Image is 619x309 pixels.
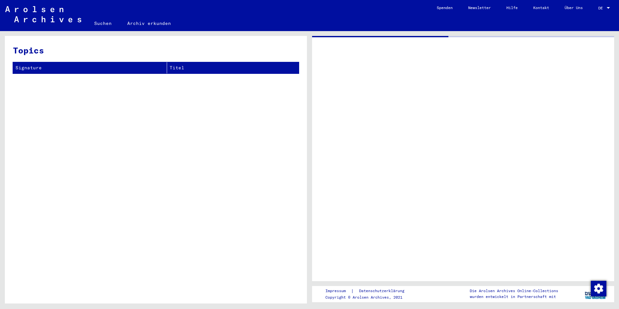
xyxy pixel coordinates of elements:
[470,294,558,300] p: wurden entwickelt in Partnerschaft mit
[591,280,606,296] div: Zustimmung ändern
[591,281,606,296] img: Zustimmung ändern
[354,288,412,294] a: Datenschutzerklärung
[583,286,608,302] img: yv_logo.png
[167,62,299,74] th: Titel
[325,288,351,294] a: Impressum
[598,6,605,10] span: DE
[119,16,179,31] a: Archiv erkunden
[13,62,167,74] th: Signature
[470,288,558,294] p: Die Arolsen Archives Online-Collections
[13,44,298,57] h3: Topics
[325,288,412,294] div: |
[86,16,119,31] a: Suchen
[5,6,81,22] img: Arolsen_neg.svg
[325,294,412,300] p: Copyright © Arolsen Archives, 2021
